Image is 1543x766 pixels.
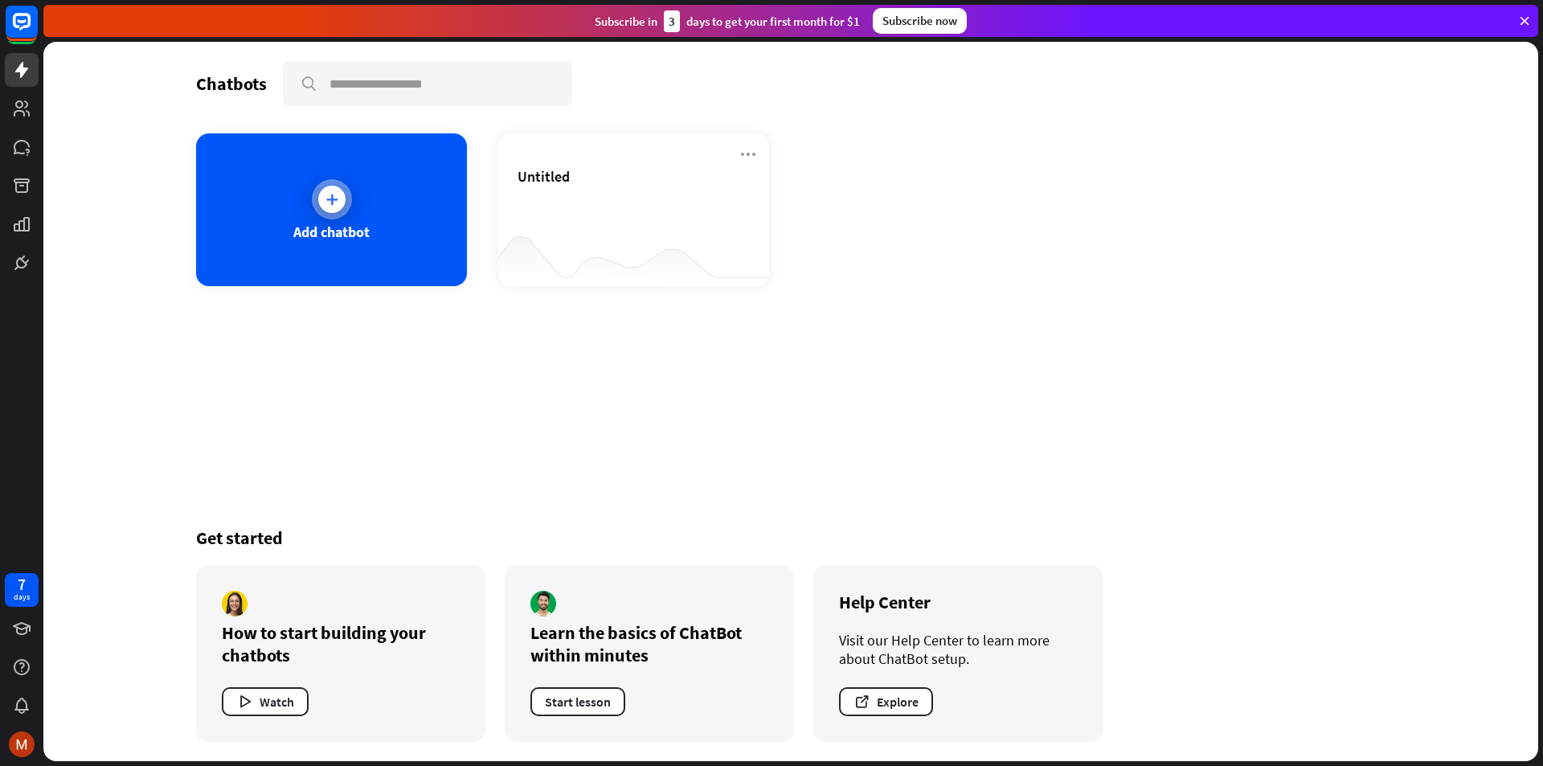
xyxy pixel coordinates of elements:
div: How to start building your chatbots [222,621,460,666]
img: author [222,591,248,616]
div: Add chatbot [293,223,370,241]
div: Visit our Help Center to learn more about ChatBot setup. [839,631,1077,668]
div: Subscribe now [873,8,967,34]
a: 7 days [5,573,39,607]
div: 7 [18,577,26,592]
button: Watch [222,687,309,716]
div: Help Center [839,591,1077,613]
span: Untitled [518,167,570,186]
div: days [14,592,30,603]
div: Chatbots [196,72,267,95]
button: Explore [839,687,933,716]
button: Open LiveChat chat widget [13,6,61,55]
div: Get started [196,526,1385,549]
div: Learn the basics of ChatBot within minutes [530,621,768,666]
div: Subscribe in days to get your first month for $1 [595,10,860,32]
div: 3 [664,10,680,32]
button: Start lesson [530,687,625,716]
img: author [530,591,556,616]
